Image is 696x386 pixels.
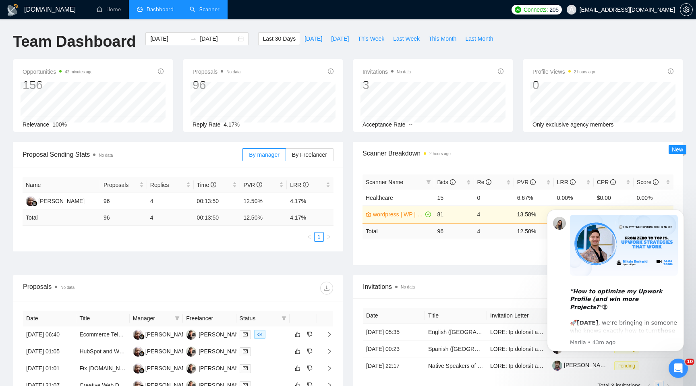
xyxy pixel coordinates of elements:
[552,361,562,371] img: c12uAqexVi7--WoohAs3kjgXwElg8hNsoE55R3aH5UYBkN1wR5PHdtzSB2vsG6HsyR
[680,6,692,13] span: setting
[668,68,673,74] span: info-circle
[100,193,147,210] td: 96
[450,179,456,185] span: info-circle
[434,205,474,223] td: 81
[515,6,521,13] img: upwork-logo.png
[300,32,327,45] button: [DATE]
[79,348,207,355] a: HubSpot and WooCommerce Integration Specialist
[320,282,333,295] button: download
[401,285,415,289] span: No data
[23,210,100,226] td: Total
[549,5,558,14] span: 205
[428,346,651,352] a: Spanish ([GEOGRAPHIC_DATA]) Voice Actors Needed for Fictional Character Recording
[425,308,487,324] th: Title
[304,232,314,242] button: left
[147,177,194,193] th: Replies
[574,70,595,74] time: 2 hours ago
[320,349,332,354] span: right
[258,32,300,45] button: Last 30 Days
[570,179,576,185] span: info-circle
[133,330,143,340] img: NM
[305,363,315,373] button: dislike
[314,232,324,242] li: 1
[465,34,493,43] span: Last Month
[320,332,332,337] span: right
[79,331,232,338] a: Ecommerce Telemedicine Platform (Think [DOMAIN_NAME])
[461,32,497,45] button: Last Month
[133,363,143,374] img: NM
[173,312,181,324] span: filter
[373,210,424,219] a: wordpress | WP | "Wocommerce"
[634,190,673,205] td: 0.00%
[425,340,487,357] td: Spanish (US) Voice Actors Needed for Fictional Character Recording
[517,179,536,185] span: PVR
[26,196,36,206] img: NM
[137,6,143,12] span: dashboard
[6,4,19,17] img: logo
[424,32,461,45] button: This Month
[554,190,594,205] td: 0.00%
[23,67,93,77] span: Opportunities
[293,347,302,356] button: like
[257,182,262,187] span: info-circle
[320,365,332,371] span: right
[307,235,312,239] span: left
[280,312,288,324] span: filter
[186,331,245,337] a: OS[PERSON_NAME]
[23,121,49,128] span: Relevance
[366,212,371,217] span: crown
[393,34,420,43] span: Last Week
[147,193,194,210] td: 4
[680,6,693,13] a: setting
[76,343,129,360] td: HubSpot and WooCommerce Integration Specialist
[249,151,279,158] span: By manager
[524,5,548,14] span: Connects:
[243,349,248,354] span: mail
[487,308,549,324] th: Invitation Letter
[145,364,192,373] div: [PERSON_NAME]
[60,285,75,290] span: No data
[76,326,129,343] td: Ecommerce Telemedicine Platform (Think Hims.com)
[321,285,333,291] span: download
[243,332,248,337] span: mail
[158,68,164,74] span: info-circle
[498,68,503,74] span: info-circle
[23,343,76,360] td: [DATE] 01:05
[429,34,456,43] span: This Month
[397,70,411,74] span: No data
[290,182,309,188] span: LRR
[614,362,642,369] a: Pending
[362,67,411,77] span: Invitations
[23,177,100,193] th: Name
[193,77,240,93] div: 96
[363,282,673,292] span: Invitations
[32,201,37,206] img: gigradar-bm.png
[353,32,389,45] button: This Week
[139,368,145,374] img: gigradar-bm.png
[99,153,113,158] span: No data
[328,68,333,74] span: info-circle
[79,365,134,371] a: Fix [DOMAIN_NAME]
[240,210,287,226] td: 12.50 %
[426,180,431,185] span: filter
[358,34,384,43] span: This Week
[486,179,491,185] span: info-circle
[428,329,649,335] a: English ([GEOGRAPHIC_DATA]) Voice Actors Needed for Fictional Character Recording
[532,77,595,93] div: 0
[190,6,220,13] a: searchScanner
[224,121,240,128] span: 4.17%
[194,193,240,210] td: 00:13:50
[150,34,187,43] input: Start date
[610,179,616,185] span: info-circle
[65,70,92,74] time: 42 minutes ago
[362,148,673,158] span: Scanner Breakdown
[104,181,138,189] span: Proposals
[97,6,121,13] a: homeHome
[240,314,278,323] span: Status
[38,197,85,205] div: [PERSON_NAME]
